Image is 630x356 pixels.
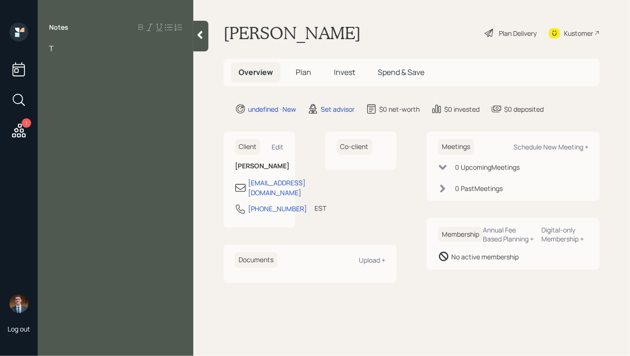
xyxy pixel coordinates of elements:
[359,256,385,265] div: Upload +
[483,225,534,243] div: Annual Fee Based Planning +
[235,139,260,155] h6: Client
[49,23,68,32] label: Notes
[248,204,307,214] div: [PHONE_NUMBER]
[334,67,355,77] span: Invest
[337,139,373,155] h6: Co-client
[296,67,311,77] span: Plan
[248,104,296,114] div: undefined · New
[235,252,277,268] h6: Documents
[499,28,537,38] div: Plan Delivery
[455,183,503,193] div: 0 Past Meeting s
[248,178,306,198] div: [EMAIL_ADDRESS][DOMAIN_NAME]
[378,67,424,77] span: Spend & Save
[438,227,483,242] h6: Membership
[22,118,31,128] div: 1
[564,28,593,38] div: Kustomer
[455,162,520,172] div: 0 Upcoming Meeting s
[8,324,30,333] div: Log out
[272,142,284,151] div: Edit
[315,203,326,213] div: EST
[224,23,361,43] h1: [PERSON_NAME]
[504,104,544,114] div: $0 deposited
[438,139,474,155] h6: Meetings
[9,294,28,313] img: hunter_neumayer.jpg
[444,104,480,114] div: $0 invested
[239,67,273,77] span: Overview
[235,162,284,170] h6: [PERSON_NAME]
[514,142,589,151] div: Schedule New Meeting +
[542,225,589,243] div: Digital-only Membership +
[379,104,420,114] div: $0 net-worth
[321,104,355,114] div: Set advisor
[451,252,519,262] div: No active membership
[49,43,54,54] span: T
